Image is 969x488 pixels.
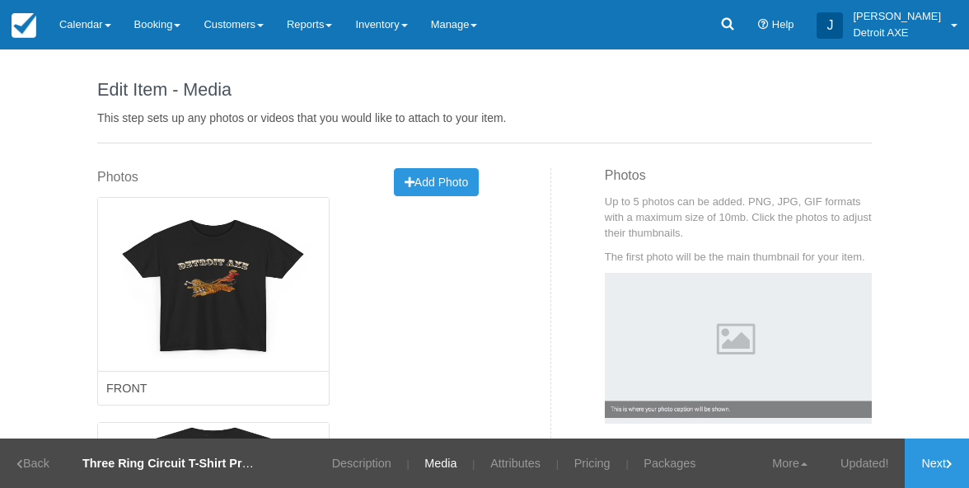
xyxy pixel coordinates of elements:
p: Up to 5 photos can be added. PNG, JPG, GIF formats with a maximum size of 10mb. Click the photos ... [605,194,872,241]
p: [PERSON_NAME] [853,8,941,25]
span: Add Photo [405,176,468,189]
img: Example Photo Caption [605,273,872,424]
span: Help [772,18,794,30]
h3: Photos [605,168,872,195]
a: Description [320,439,404,488]
a: Attributes [478,439,553,488]
a: Packages [631,439,708,488]
div: J [817,12,843,39]
a: Media [412,439,469,488]
input: Enter a photo caption [97,372,330,406]
a: Next [905,439,969,488]
a: Updated! [824,439,905,488]
strong: Three Ring Circuit T-Shirt Pre-Order [82,457,284,470]
p: The first photo will be the main thumbnail for your item. [605,249,872,265]
button: Add Photo [394,168,479,196]
label: Photos [97,168,138,187]
img: checkfront-main-nav-mini-logo.png [12,13,36,38]
img: 229-3 [98,198,329,371]
p: Detroit AXE [853,25,941,41]
a: More [756,439,824,488]
h1: Edit Item - Media [97,80,872,100]
i: Help [758,20,769,30]
a: Pricing [562,439,623,488]
p: This step sets up any photos or videos that you would like to attach to your item. [97,110,872,126]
